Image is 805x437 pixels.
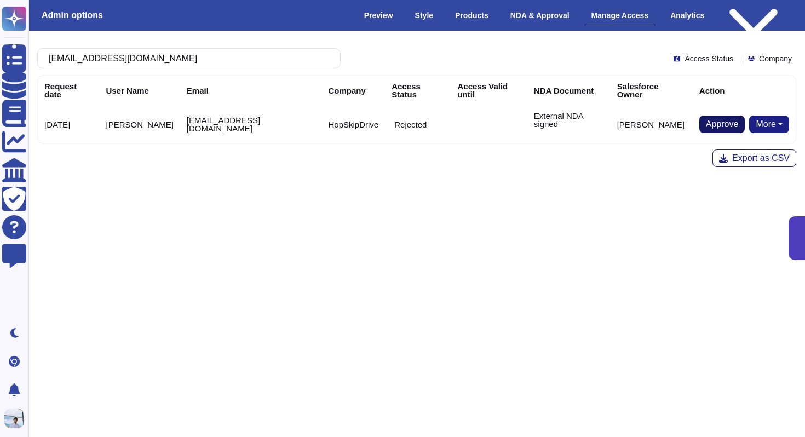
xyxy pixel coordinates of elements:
[99,105,180,143] td: [PERSON_NAME]
[322,76,386,105] th: Company
[180,76,322,105] th: Email
[38,105,99,143] td: [DATE]
[43,49,329,68] input: Search by keywords
[42,10,103,20] h3: Admin options
[699,116,745,133] button: Approve
[693,76,796,105] th: Action
[759,55,792,62] span: Company
[534,112,604,128] p: External NDA signed
[394,120,427,129] p: Rejected
[712,150,796,167] button: Export as CSV
[359,6,399,25] div: Preview
[99,76,180,105] th: User Name
[611,105,693,143] td: [PERSON_NAME]
[732,154,790,163] span: Export as CSV
[706,120,739,129] span: Approve
[322,105,386,143] td: HopSkipDrive
[505,6,575,25] div: NDA & Approval
[611,76,693,105] th: Salesforce Owner
[2,406,32,430] button: user
[180,105,322,143] td: [EMAIL_ADDRESS][DOMAIN_NAME]
[450,6,494,25] div: Products
[410,6,439,25] div: Style
[527,76,611,105] th: NDA Document
[4,409,24,428] img: user
[451,76,527,105] th: Access Valid until
[586,6,654,25] div: Manage Access
[685,55,733,62] span: Access Status
[749,116,789,133] button: More
[385,76,451,105] th: Access Status
[38,76,99,105] th: Request date
[665,6,710,25] div: Analytics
